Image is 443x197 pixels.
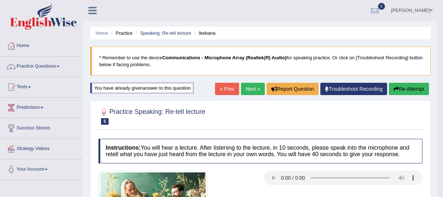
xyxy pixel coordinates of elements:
[241,83,265,95] a: Next »
[0,77,83,95] a: Tests
[378,3,385,10] span: 0
[101,118,109,125] span: 5
[215,83,239,95] a: « Prev
[96,30,108,36] a: Home
[320,83,387,95] a: Troubleshoot Recording
[98,139,422,163] h4: You will hear a lecture. After listening to the lecture, in 10 seconds, please speak into the mic...
[0,159,83,177] a: Your Account
[193,30,216,37] li: Ikebana
[0,98,83,116] a: Predictions
[0,36,83,54] a: Home
[106,145,141,151] b: Instructions:
[140,30,191,36] a: Speaking: Re-tell lecture
[162,55,286,60] b: Communications - Microphone Array (Realtek(R) Audio)
[0,139,83,157] a: Strategy Videos
[90,47,431,76] blockquote: * Remember to use the device for speaking practice. Or click on [Troubleshoot Recording] button b...
[389,83,429,95] button: Re-Attempt
[109,30,132,37] li: Practice
[267,83,319,95] button: Report Question
[98,107,205,125] h2: Practice Speaking: Re-tell lecture
[0,56,83,74] a: Practice Questions
[90,83,193,93] div: You have already given answer to this question
[0,118,83,136] a: Success Stories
